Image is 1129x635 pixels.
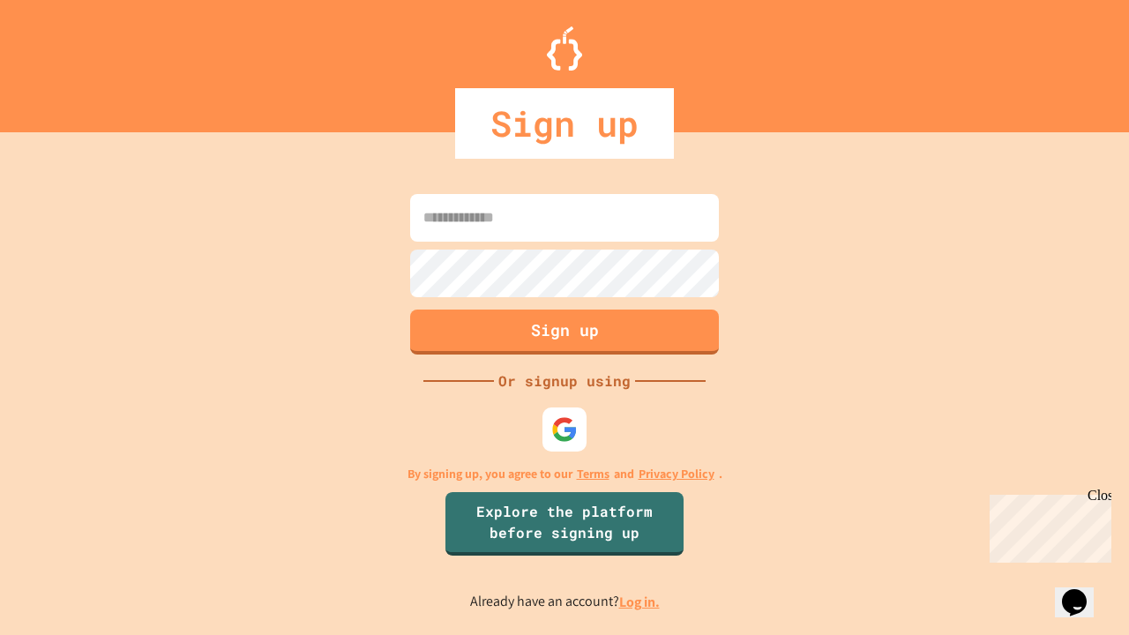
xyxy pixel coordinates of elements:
[445,492,684,556] a: Explore the platform before signing up
[7,7,122,112] div: Chat with us now!Close
[547,26,582,71] img: Logo.svg
[407,465,722,483] p: By signing up, you agree to our and .
[551,416,578,443] img: google-icon.svg
[410,310,719,355] button: Sign up
[577,465,609,483] a: Terms
[619,593,660,611] a: Log in.
[470,591,660,613] p: Already have an account?
[639,465,714,483] a: Privacy Policy
[983,488,1111,563] iframe: chat widget
[1055,564,1111,617] iframe: chat widget
[494,370,635,392] div: Or signup using
[455,88,674,159] div: Sign up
